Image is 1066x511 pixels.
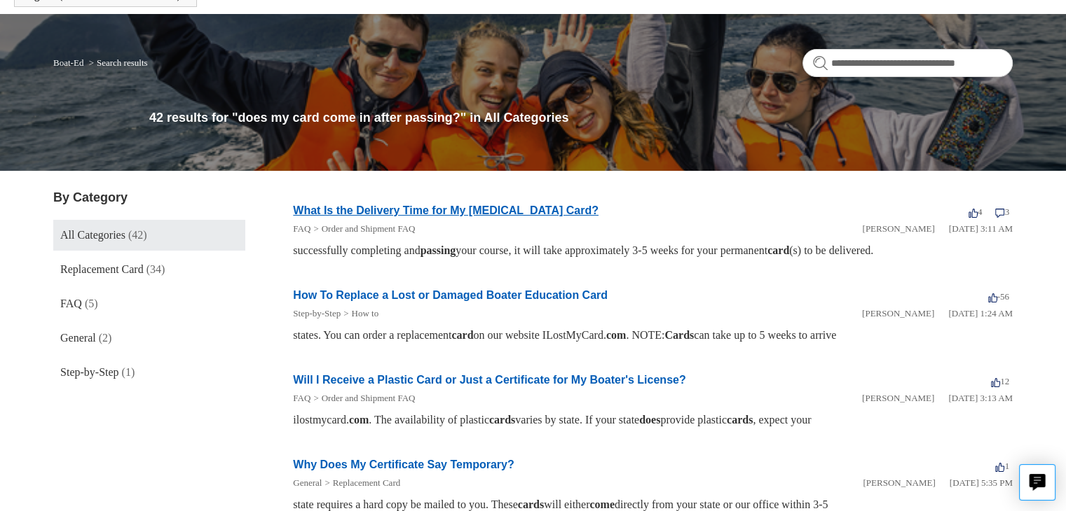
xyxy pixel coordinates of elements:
li: Boat-Ed [53,57,86,68]
a: What Is the Delivery Time for My [MEDICAL_DATA] Card? [293,204,599,216]
em: com [606,329,626,341]
span: 12 [991,376,1009,386]
span: Step-by-Step [60,366,119,378]
li: Order and Shipment FAQ [310,222,415,236]
li: How to [341,307,378,321]
a: Order and Shipment FAQ [322,223,416,234]
a: FAQ (5) [53,288,245,319]
input: Search [802,49,1013,77]
span: 3 [995,206,1009,217]
span: (2) [99,332,112,344]
li: [PERSON_NAME] [862,222,934,236]
time: 03/14/2022, 03:11 [949,223,1013,234]
a: Why Does My Certificate Say Temporary? [293,458,514,470]
span: (34) [146,263,165,275]
time: 03/16/2022, 03:13 [948,393,1013,403]
li: Replacement Card [322,476,400,490]
li: [PERSON_NAME] [862,307,934,321]
a: General [293,477,322,488]
span: -56 [988,291,1009,302]
li: [PERSON_NAME] [862,391,934,405]
div: states. You can order a replacement on our website ILostMyCard. . NOTE: can take up to 5 weeks to... [293,327,1013,344]
li: FAQ [293,391,310,405]
li: General [293,476,322,490]
li: Step-by-Step [293,307,341,321]
div: successfully completing and your course, it will take approximately 3-5 weeks for your permanent ... [293,242,1013,259]
span: FAQ [60,297,82,309]
span: General [60,332,96,344]
a: All Categories (42) [53,220,245,251]
a: FAQ [293,393,310,403]
a: Step-by-Step (1) [53,357,245,388]
span: (5) [85,297,98,309]
li: Order and Shipment FAQ [310,391,415,405]
a: General (2) [53,323,245,353]
a: How To Replace a Lost or Damaged Boater Education Card [293,289,608,301]
a: Will I Receive a Plastic Card or Just a Certificate for My Boater's License? [293,374,685,386]
em: come [589,498,615,510]
em: com [349,414,369,426]
a: Replacement Card (34) [53,254,245,285]
em: card [451,329,473,341]
a: Order and Shipment FAQ [322,393,416,403]
em: Cards [664,329,694,341]
em: cards [518,498,544,510]
h3: By Category [53,188,245,207]
a: Boat-Ed [53,57,83,68]
em: passing [421,244,456,256]
span: (1) [122,366,135,378]
a: Replacement Card [333,477,400,488]
div: ilostmycard. . The availability of plastic varies by state. If your state provide plastic , expec... [293,412,1013,428]
span: (42) [128,229,147,241]
a: Step-by-Step [293,308,341,318]
time: 01/05/2024, 17:35 [950,477,1013,488]
a: FAQ [293,223,310,234]
a: How to [352,308,379,318]
span: All Categories [60,229,125,241]
h1: 42 results for "does my card come in after passing?" in All Categories [149,108,1013,127]
em: cards [489,414,515,426]
span: 4 [969,206,983,217]
em: card [767,244,789,256]
span: 1 [995,461,1009,471]
button: Live chat [1019,464,1055,500]
em: does [639,414,660,426]
time: 03/11/2022, 01:24 [948,308,1013,318]
span: Replacement Card [60,263,144,275]
li: Search results [86,57,148,68]
li: FAQ [293,222,310,236]
li: [PERSON_NAME] [863,476,935,490]
em: cards [727,414,753,426]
